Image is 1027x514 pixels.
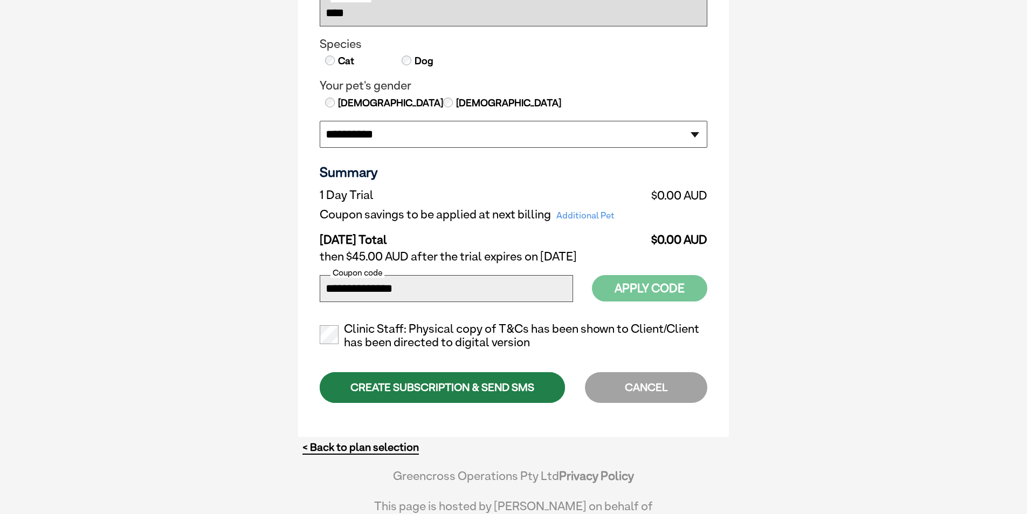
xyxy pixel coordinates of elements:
div: CREATE SUBSCRIPTION & SEND SMS [320,372,565,403]
td: 1 Day Trial [320,186,644,205]
input: Clinic Staff: Physical copy of T&Cs has been shown to Client/Client has been directed to digital ... [320,325,339,344]
label: Coupon code [330,268,384,278]
a: < Back to plan selection [302,441,419,454]
td: Coupon savings to be applied at next billing [320,205,644,224]
legend: Your pet's gender [320,79,707,93]
td: then $45.00 AUD after the trial expires on [DATE] [320,247,707,266]
label: Clinic Staff: Physical copy of T&Cs has been shown to Client/Client has been directed to digital ... [320,322,707,350]
td: [DATE] Total [320,224,644,247]
div: CANCEL [585,372,707,403]
span: Additional Pet [551,208,620,223]
h3: Summary [320,164,707,180]
td: $0.00 AUD [644,224,707,247]
button: Apply Code [592,275,707,301]
td: $0.00 AUD [644,186,707,205]
div: Greencross Operations Pty Ltd [357,469,670,494]
legend: Species [320,37,707,51]
a: Privacy Policy [559,469,634,483]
